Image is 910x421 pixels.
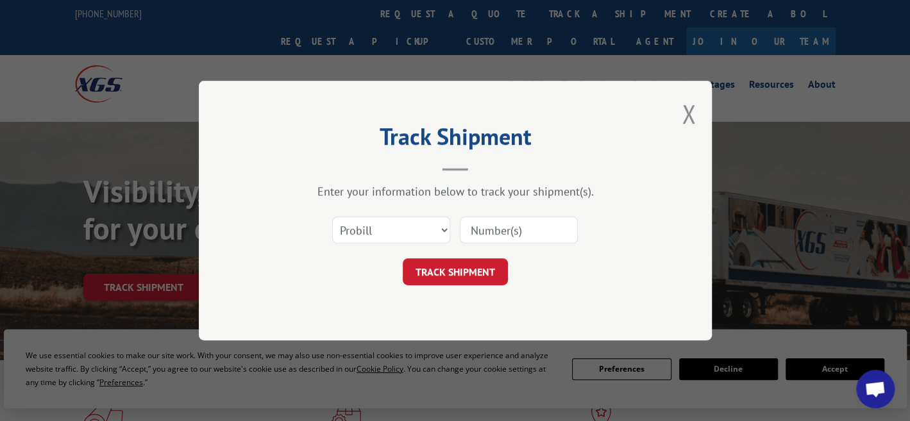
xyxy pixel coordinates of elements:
[403,258,508,285] button: TRACK SHIPMENT
[263,128,648,152] h2: Track Shipment
[856,370,895,408] div: Open chat
[263,184,648,199] div: Enter your information below to track your shipment(s).
[460,217,578,244] input: Number(s)
[682,97,696,131] button: Close modal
